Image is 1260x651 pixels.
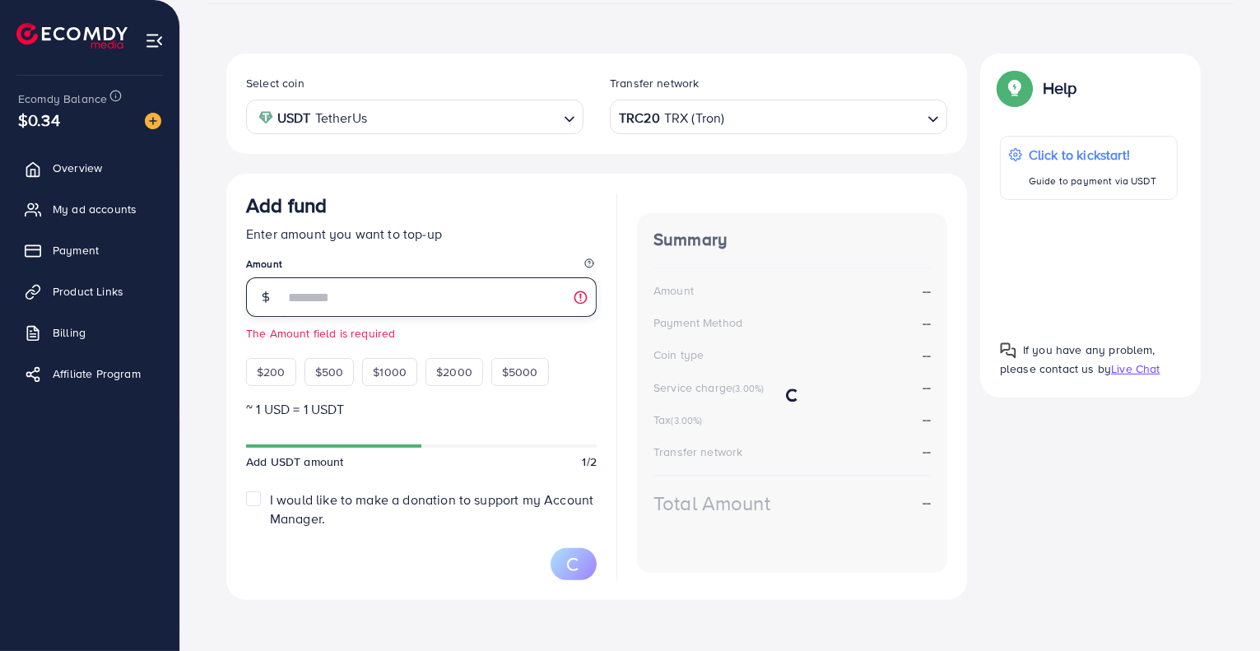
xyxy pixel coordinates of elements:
[373,364,407,380] span: $1000
[16,23,128,49] img: logo
[18,108,60,132] span: $0.34
[270,491,593,528] span: I would like to make a donation to support my Account Manager.
[257,364,286,380] span: $200
[1000,342,1155,377] span: If you have any problem, please contact us by
[246,193,327,217] h3: Add fund
[53,365,141,382] span: Affiliate Program
[1029,171,1156,191] p: Guide to payment via USDT
[315,364,344,380] span: $500
[18,91,107,107] span: Ecomdy Balance
[12,193,167,226] a: My ad accounts
[53,283,123,300] span: Product Links
[726,105,921,130] input: Search for option
[436,364,472,380] span: $2000
[1190,577,1248,639] iframe: Chat
[53,242,99,258] span: Payment
[1000,73,1030,103] img: Popup guide
[246,224,597,244] p: Enter amount you want to top-up
[619,106,660,130] strong: TRC20
[1111,360,1160,377] span: Live Chat
[1029,145,1156,165] p: Click to kickstart!
[53,324,86,341] span: Billing
[246,257,597,277] legend: Amount
[502,364,538,380] span: $5000
[372,105,557,130] input: Search for option
[610,75,700,91] label: Transfer network
[610,100,947,133] div: Search for option
[315,106,367,130] span: TetherUs
[246,100,584,133] div: Search for option
[246,75,305,91] label: Select coin
[246,399,597,419] p: ~ 1 USD = 1 USDT
[12,151,167,184] a: Overview
[12,357,167,390] a: Affiliate Program
[583,453,597,470] span: 1/2
[12,275,167,308] a: Product Links
[12,234,167,267] a: Payment
[145,31,164,50] img: menu
[145,113,161,129] img: image
[12,316,167,349] a: Billing
[53,201,137,217] span: My ad accounts
[1043,78,1077,98] p: Help
[1000,342,1016,359] img: Popup guide
[664,106,725,130] span: TRX (Tron)
[277,106,311,130] strong: USDT
[246,453,343,470] span: Add USDT amount
[258,110,273,125] img: coin
[246,325,597,342] small: The Amount field is required
[53,160,102,176] span: Overview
